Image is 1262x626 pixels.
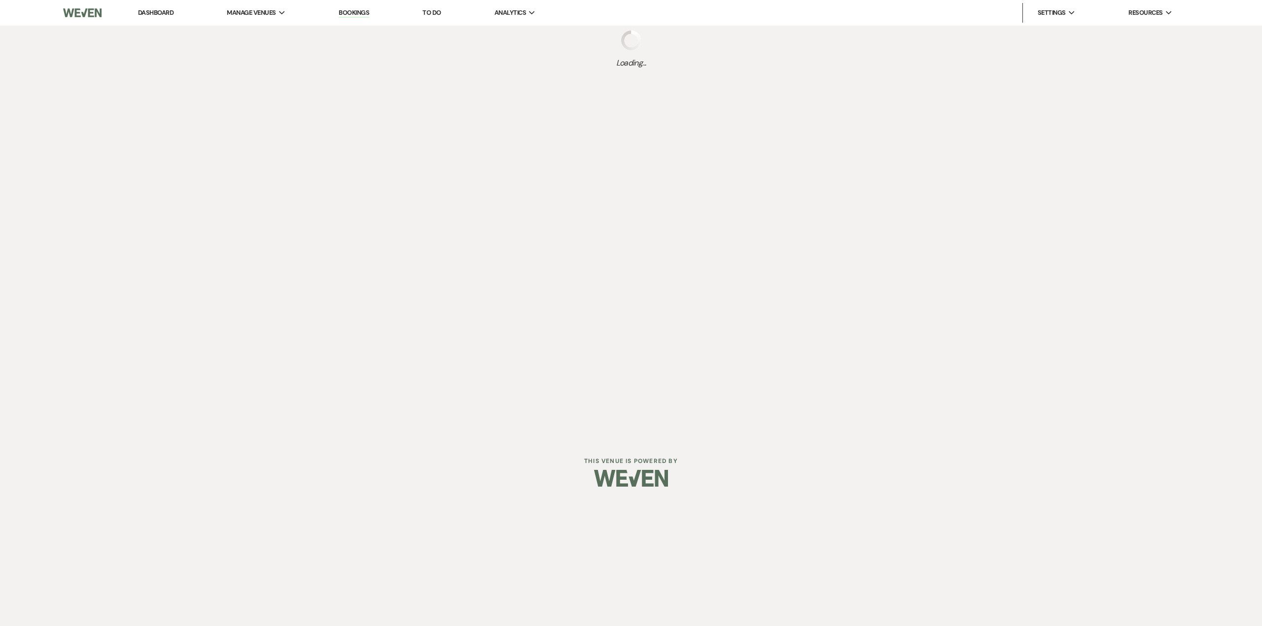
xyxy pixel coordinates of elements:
[494,8,526,18] span: Analytics
[339,8,369,18] a: Bookings
[63,2,102,23] img: Weven Logo
[138,8,174,17] a: Dashboard
[227,8,276,18] span: Manage Venues
[616,57,646,69] span: Loading...
[422,8,441,17] a: To Do
[1038,8,1066,18] span: Settings
[1128,8,1162,18] span: Resources
[621,31,641,50] img: loading spinner
[594,461,668,495] img: Weven Logo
